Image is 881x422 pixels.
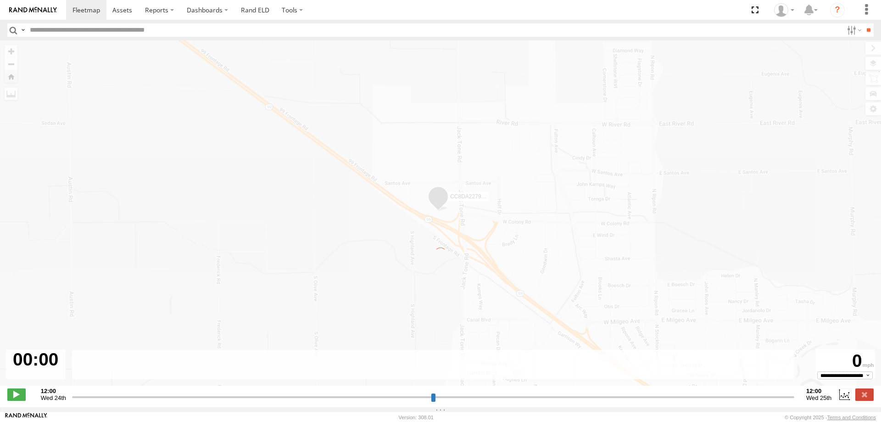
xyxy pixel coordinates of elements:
[19,23,27,37] label: Search Query
[843,23,863,37] label: Search Filter Options
[806,388,831,394] strong: 12:00
[830,3,845,17] i: ?
[855,388,874,400] label: Close
[41,394,66,401] span: Wed 24th
[9,7,57,13] img: rand-logo.svg
[399,415,434,420] div: Version: 308.01
[827,415,876,420] a: Terms and Conditions
[785,415,876,420] div: © Copyright 2025 -
[817,351,874,371] div: 0
[771,3,797,17] div: Dan Bensfield
[41,388,66,394] strong: 12:00
[5,413,47,422] a: Visit our Website
[806,394,831,401] span: Wed 25th
[7,388,26,400] label: Play/Stop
